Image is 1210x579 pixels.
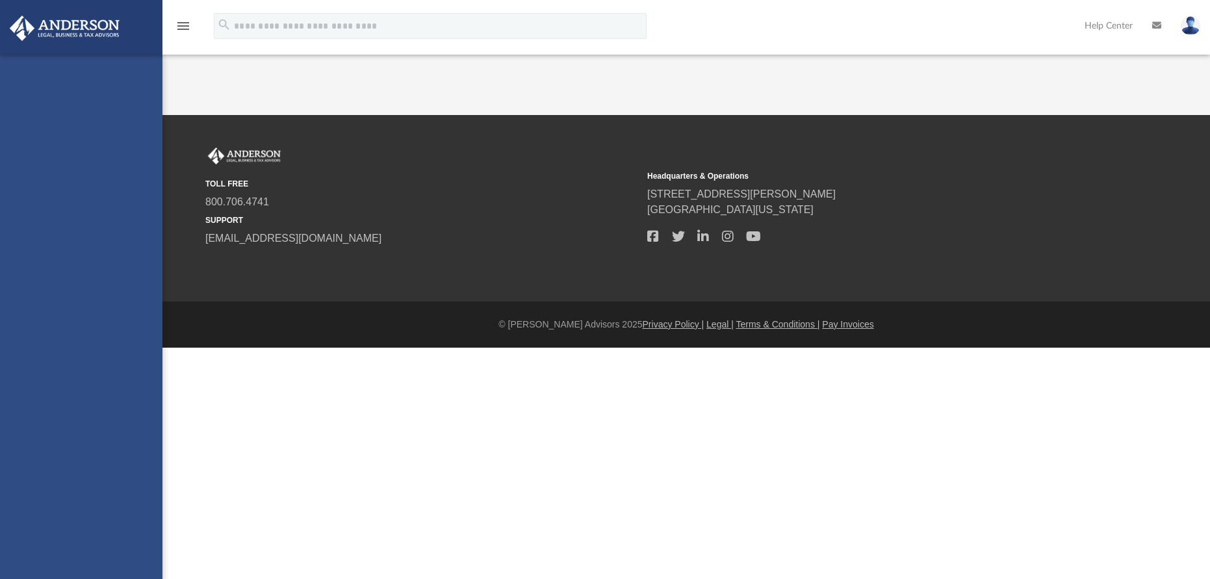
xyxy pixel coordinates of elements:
[6,16,123,41] img: Anderson Advisors Platinum Portal
[205,214,638,226] small: SUPPORT
[647,204,814,215] a: [GEOGRAPHIC_DATA][US_STATE]
[736,319,820,329] a: Terms & Conditions |
[647,170,1080,182] small: Headquarters & Operations
[205,196,269,207] a: 800.706.4741
[1181,16,1200,35] img: User Pic
[647,188,836,199] a: [STREET_ADDRESS][PERSON_NAME]
[162,318,1210,331] div: © [PERSON_NAME] Advisors 2025
[822,319,873,329] a: Pay Invoices
[205,233,381,244] a: [EMAIL_ADDRESS][DOMAIN_NAME]
[205,178,638,190] small: TOLL FREE
[175,25,191,34] a: menu
[706,319,734,329] a: Legal |
[643,319,704,329] a: Privacy Policy |
[175,18,191,34] i: menu
[217,18,231,32] i: search
[205,148,283,164] img: Anderson Advisors Platinum Portal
